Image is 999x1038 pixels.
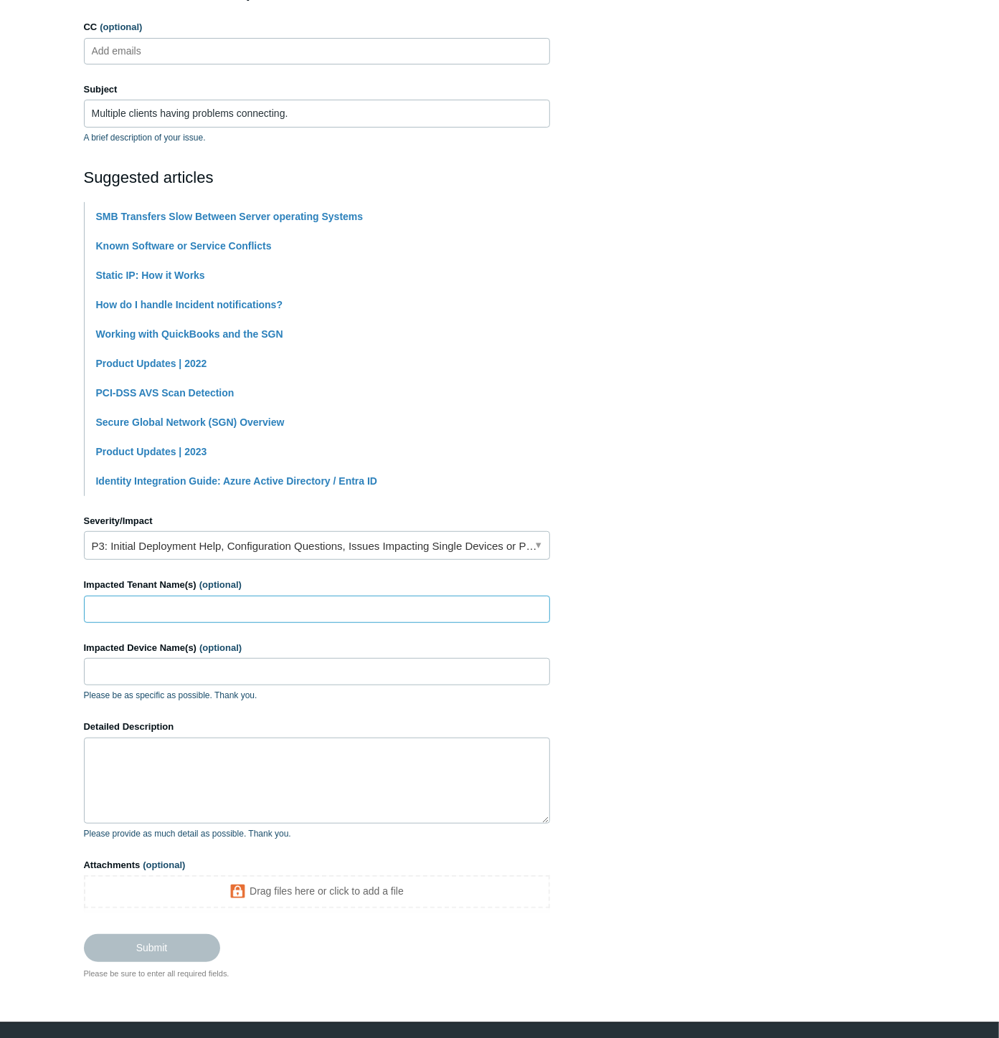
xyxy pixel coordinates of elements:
label: CC [84,20,550,34]
span: (optional) [199,642,242,653]
a: P3: Initial Deployment Help, Configuration Questions, Issues Impacting Single Devices or Past Out... [84,531,550,560]
a: Identity Integration Guide: Azure Active Directory / Entra ID [96,475,378,487]
input: Submit [84,934,220,961]
label: Impacted Device Name(s) [84,641,550,655]
span: (optional) [199,579,242,590]
div: Please be sure to enter all required fields. [84,968,550,980]
span: (optional) [100,22,142,32]
a: Secure Global Network (SGN) Overview [96,416,285,428]
p: Please provide as much detail as possible. Thank you. [84,827,550,840]
label: Attachments [84,858,550,872]
h2: Suggested articles [84,166,550,189]
label: Subject [84,82,550,97]
label: Impacted Tenant Name(s) [84,578,550,592]
a: How do I handle Incident notifications? [96,299,283,310]
a: Known Software or Service Conflicts [96,240,272,252]
span: (optional) [143,860,185,870]
input: Add emails [86,40,171,62]
a: Product Updates | 2022 [96,358,207,369]
p: A brief description of your issue. [84,131,550,144]
a: SMB Transfers Slow Between Server operating Systems [96,211,364,222]
label: Detailed Description [84,720,550,734]
label: Severity/Impact [84,514,550,528]
a: Static IP: How it Works [96,270,205,281]
p: Please be as specific as possible. Thank you. [84,689,550,702]
a: Working with QuickBooks and the SGN [96,328,283,340]
a: Product Updates | 2023 [96,446,207,457]
a: PCI-DSS AVS Scan Detection [96,387,235,399]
